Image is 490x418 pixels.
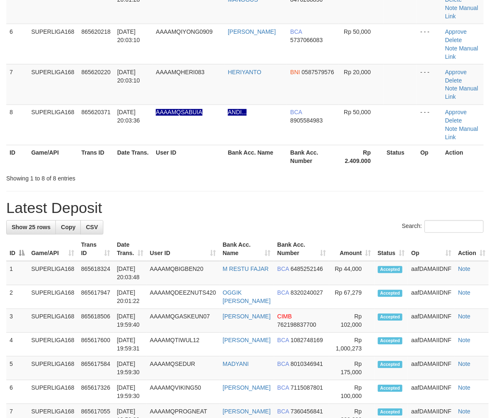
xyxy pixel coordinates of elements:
[114,357,147,380] td: [DATE] 19:59:30
[287,145,338,169] th: Bank Acc. Number
[223,266,269,273] a: M RESTU FAJAR
[147,357,220,380] td: AAAAMQSEDUR
[28,261,78,285] td: SUPERLIGA168
[78,285,114,309] td: 865617947
[277,266,289,273] span: BCA
[6,220,56,235] a: Show 25 rows
[78,145,114,169] th: Trans ID
[223,361,249,368] a: MADYANI
[445,37,462,43] a: Delete
[445,45,478,60] a: Manual Link
[147,380,220,404] td: AAAAMQVIKING50
[147,238,220,261] th: User ID: activate to sort column ascending
[114,333,147,357] td: [DATE] 19:59:31
[6,64,28,105] td: 7
[80,220,103,235] a: CSV
[291,408,323,415] span: Copy 7360456841 to clipboard
[28,357,78,380] td: SUPERLIGA168
[223,408,271,415] a: [PERSON_NAME]
[378,409,403,416] span: Accepted
[425,220,484,233] input: Search:
[445,5,478,20] a: Manual Link
[12,224,50,231] span: Show 25 rows
[329,309,374,333] td: Rp 102,000
[277,322,316,328] span: Copy 762198837700 to clipboard
[28,64,78,105] td: SUPERLIGA168
[223,313,271,320] a: [PERSON_NAME]
[228,69,261,75] a: HERIYANTO
[378,314,403,321] span: Accepted
[277,337,289,344] span: BCA
[408,261,455,285] td: aafDAMAIIDNF
[114,238,147,261] th: Date Trans.: activate to sort column ascending
[445,85,458,92] a: Note
[81,109,110,116] span: 865620371
[6,333,28,357] td: 4
[147,285,220,309] td: AAAAMQDEEZNUTS420
[78,238,114,261] th: Trans ID: activate to sort column ascending
[329,261,374,285] td: Rp 44,000
[228,109,247,116] a: ANDI...
[28,309,78,333] td: SUPERLIGA168
[329,380,374,404] td: Rp 100,000
[290,118,323,124] span: Copy 8905584983 to clipboard
[378,266,403,273] span: Accepted
[417,105,442,145] td: - - -
[291,337,323,344] span: Copy 1082748169 to clipboard
[458,266,471,273] a: Note
[277,290,289,296] span: BCA
[402,220,484,233] label: Search:
[408,309,455,333] td: aafDAMAIIDNF
[228,28,276,35] a: [PERSON_NAME]
[6,105,28,145] td: 8
[302,69,334,75] span: Copy 0587579576 to clipboard
[458,337,471,344] a: Note
[290,37,323,43] span: Copy 5737066083 to clipboard
[147,261,220,285] td: AAAAMQBIGBEN20
[408,380,455,404] td: aafDAMAIIDNF
[458,313,471,320] a: Note
[6,357,28,380] td: 5
[455,238,489,261] th: Action: activate to sort column ascending
[445,118,462,124] a: Delete
[156,69,205,75] span: AAAAMQHERI083
[329,357,374,380] td: Rp 175,000
[277,385,289,391] span: BCA
[378,290,403,297] span: Accepted
[445,28,467,35] a: Approve
[6,200,484,217] h1: Latest Deposit
[114,380,147,404] td: [DATE] 19:59:30
[344,69,371,75] span: Rp 20,000
[156,28,212,35] span: AAAAMQIYONG0909
[117,69,140,84] span: [DATE] 20:03:10
[458,290,471,296] a: Note
[28,333,78,357] td: SUPERLIGA168
[28,105,78,145] td: SUPERLIGA168
[147,309,220,333] td: AAAAMQGASKEUN07
[6,171,198,183] div: Showing 1 to 8 of 8 entries
[344,28,371,35] span: Rp 50,000
[78,380,114,404] td: 865617326
[445,5,458,11] a: Note
[383,145,417,169] th: Status
[28,380,78,404] td: SUPERLIGA168
[417,24,442,64] td: - - -
[223,337,271,344] a: [PERSON_NAME]
[344,109,371,116] span: Rp 50,000
[6,380,28,404] td: 6
[408,333,455,357] td: aafDAMAIIDNF
[458,385,471,391] a: Note
[338,145,384,169] th: Rp 2.409.000
[28,145,78,169] th: Game/API
[6,238,28,261] th: ID: activate to sort column descending
[6,285,28,309] td: 2
[445,77,462,84] a: Delete
[378,385,403,392] span: Accepted
[290,109,302,116] span: BCA
[378,338,403,345] span: Accepted
[329,333,374,357] td: Rp 1,000,273
[408,285,455,309] td: aafDAMAIIDNF
[290,69,300,75] span: BNI
[114,145,152,169] th: Date Trans.
[329,285,374,309] td: Rp 67,279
